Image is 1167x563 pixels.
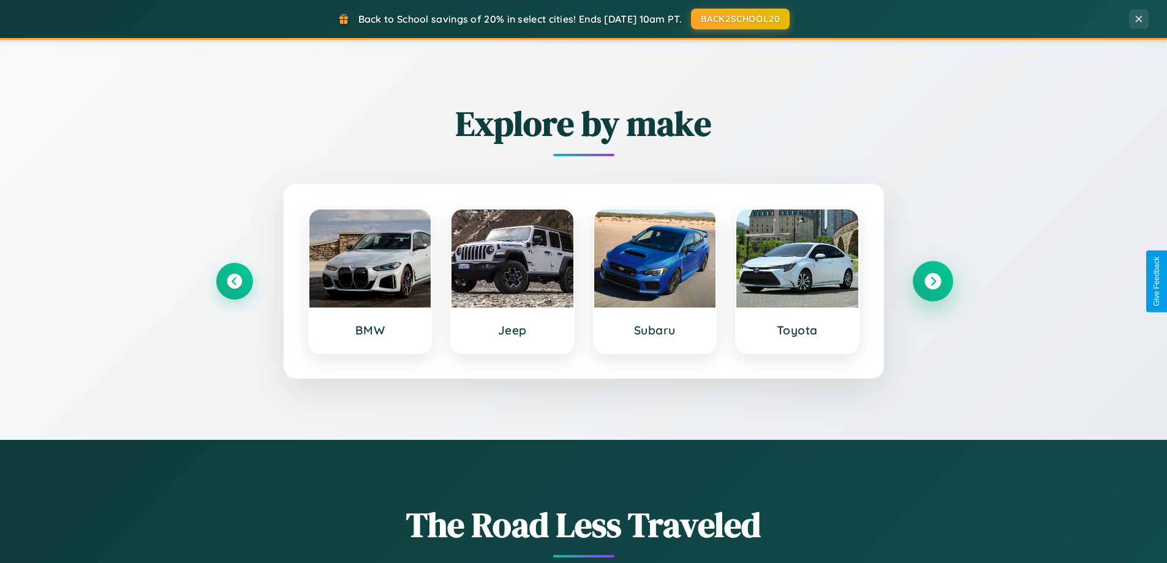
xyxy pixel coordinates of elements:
[749,323,846,338] h3: Toyota
[216,501,951,548] h1: The Road Less Traveled
[606,323,704,338] h3: Subaru
[464,323,561,338] h3: Jeep
[322,323,419,338] h3: BMW
[358,13,682,25] span: Back to School savings of 20% in select cities! Ends [DATE] 10am PT.
[691,9,790,29] button: BACK2SCHOOL20
[216,100,951,147] h2: Explore by make
[1152,257,1161,306] div: Give Feedback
